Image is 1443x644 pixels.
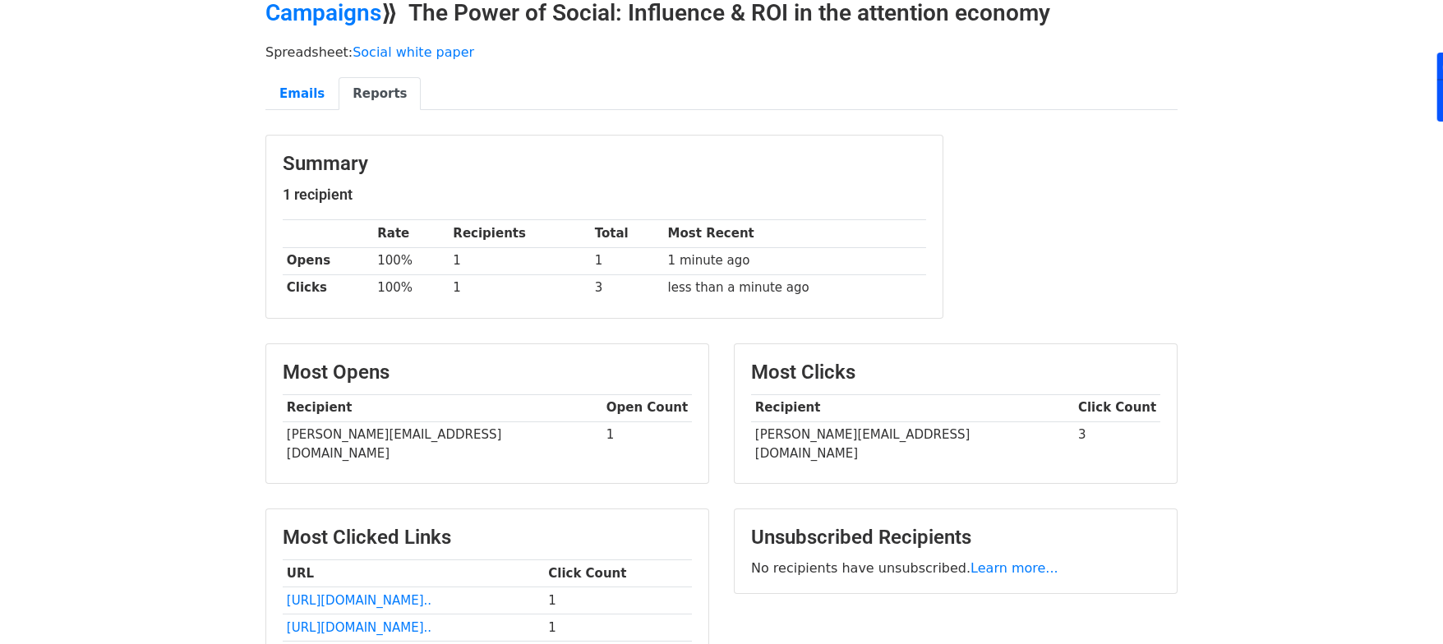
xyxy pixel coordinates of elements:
th: Click Count [1074,394,1160,421]
th: Clicks [283,274,373,301]
td: 1 [602,421,692,467]
td: 1 [449,247,591,274]
th: Click Count [544,560,692,587]
p: Spreadsheet: [265,44,1178,61]
h3: Most Opens [283,361,692,384]
td: 100% [373,247,449,274]
td: 3 [1074,421,1160,467]
td: 1 [449,274,591,301]
a: Social white paper [353,44,474,60]
td: [PERSON_NAME][EMAIL_ADDRESS][DOMAIN_NAME] [283,421,602,467]
a: Learn more... [970,560,1058,576]
td: 3 [591,274,664,301]
a: Reports [339,77,421,111]
th: Most Recent [664,220,926,247]
a: Emails [265,77,339,111]
td: [PERSON_NAME][EMAIL_ADDRESS][DOMAIN_NAME] [751,421,1074,467]
td: 1 [544,614,692,642]
iframe: Chat Widget [1361,565,1443,644]
th: Rate [373,220,449,247]
a: [URL][DOMAIN_NAME].. [287,593,431,608]
th: Recipient [283,394,602,421]
td: 100% [373,274,449,301]
th: Recipients [449,220,591,247]
td: 1 [591,247,664,274]
td: less than a minute ago [664,274,926,301]
h3: Most Clicked Links [283,526,692,550]
th: Open Count [602,394,692,421]
h5: 1 recipient [283,186,926,204]
th: Total [591,220,664,247]
a: [URL][DOMAIN_NAME].. [287,620,431,635]
th: Opens [283,247,373,274]
th: Recipient [751,394,1074,421]
h3: Unsubscribed Recipients [751,526,1160,550]
td: 1 [544,587,692,614]
td: 1 minute ago [664,247,926,274]
th: URL [283,560,544,587]
p: No recipients have unsubscribed. [751,559,1160,577]
h3: Most Clicks [751,361,1160,384]
h3: Summary [283,152,926,176]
